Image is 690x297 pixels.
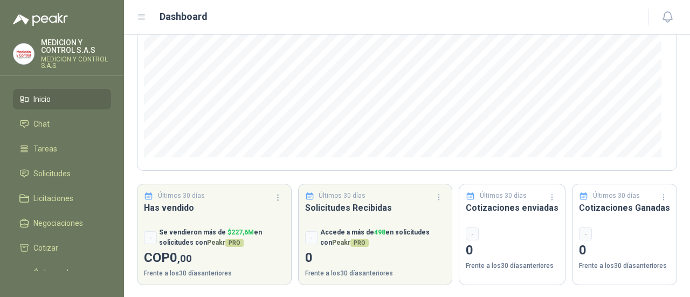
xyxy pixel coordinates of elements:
span: Inicio [33,93,51,105]
p: MEDICION Y CONTROL S.A.S [41,39,111,54]
a: Solicitudes [13,163,111,184]
a: Órdenes de Compra [13,263,111,295]
div: - [305,231,318,244]
span: Solicitudes [33,168,71,179]
div: - [466,227,479,240]
p: Últimos 30 días [593,191,640,201]
p: Últimos 30 días [480,191,527,201]
span: Chat [33,118,50,130]
p: 0 [466,240,558,261]
span: Peakr [332,239,369,246]
a: Cotizar [13,238,111,258]
span: ,00 [177,252,192,265]
h3: Cotizaciones Ganadas [579,201,670,215]
p: Últimos 30 días [158,191,205,201]
span: PRO [350,239,369,247]
img: Company Logo [13,44,34,64]
p: Se vendieron más de en solicitudes con [159,227,285,248]
div: - [144,231,157,244]
span: 0 [170,250,192,265]
p: Frente a los 30 días anteriores [305,268,446,279]
span: PRO [225,239,244,247]
h1: Dashboard [160,9,208,24]
div: - [579,227,592,240]
p: Accede a más de en solicitudes con [320,227,446,248]
a: Licitaciones [13,188,111,209]
a: Tareas [13,139,111,159]
p: COP [144,248,285,268]
span: Órdenes de Compra [33,267,101,291]
h3: Cotizaciones enviadas [466,201,558,215]
p: Frente a los 30 días anteriores [466,261,558,271]
p: Frente a los 30 días anteriores [579,261,670,271]
p: Últimos 30 días [319,191,365,201]
a: Negociaciones [13,213,111,233]
p: 0 [305,248,446,268]
span: Cotizar [33,242,58,254]
span: 498 [374,229,385,236]
img: Logo peakr [13,13,68,26]
span: Negociaciones [33,217,83,229]
span: $ 227,6M [227,229,254,236]
p: Frente a los 30 días anteriores [144,268,285,279]
p: 0 [579,240,670,261]
a: Chat [13,114,111,134]
span: Tareas [33,143,57,155]
a: Inicio [13,89,111,109]
h3: Solicitudes Recibidas [305,201,446,215]
h3: Has vendido [144,201,285,215]
p: MEDICION Y CONTROL S.A.S. [41,56,111,69]
span: Licitaciones [33,192,73,204]
span: Peakr [207,239,244,246]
